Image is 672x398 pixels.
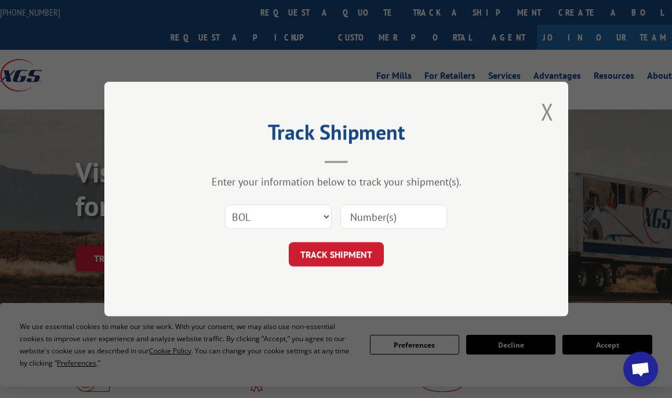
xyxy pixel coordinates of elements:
[162,124,510,146] h2: Track Shipment
[541,96,554,127] button: Close modal
[623,352,658,386] div: Open chat
[340,205,447,229] input: Number(s)
[289,242,384,266] button: TRACK SHIPMENT
[162,175,510,188] div: Enter your information below to track your shipment(s).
